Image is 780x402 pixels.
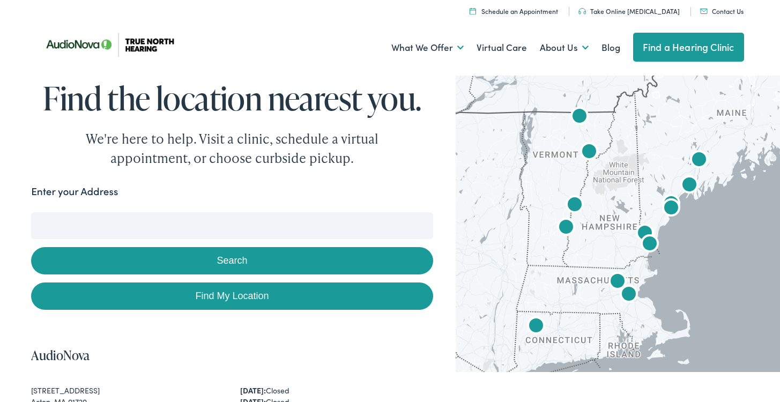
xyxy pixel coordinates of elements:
a: About Us [540,28,589,68]
div: True North Hearing by AudioNova [562,193,588,219]
a: What We Offer [391,28,464,68]
div: AudioNova [658,196,684,222]
div: AudioNova [632,221,658,247]
button: Search [31,247,433,274]
div: AudioNova [553,215,579,241]
div: We're here to help. Visit a clinic, schedule a virtual appointment, or choose curbside pickup. [61,129,404,168]
div: True North Hearing by AudioNova [686,148,712,174]
a: Find My Location [31,282,433,310]
div: AudioNova [576,140,602,166]
a: Contact Us [700,6,744,16]
div: AudioNova [567,105,592,130]
div: AudioNova [677,173,702,199]
div: AudioNova [637,232,663,258]
img: Mail icon in color code ffb348, used for communication purposes [700,9,708,14]
div: AudioNova [523,314,549,340]
div: AudioNova [605,270,630,295]
strong: [DATE]: [240,385,266,396]
div: AudioNova [616,282,642,308]
a: Take Online [MEDICAL_DATA] [578,6,680,16]
div: [STREET_ADDRESS] [31,385,224,396]
a: Virtual Care [477,28,527,68]
a: Blog [601,28,620,68]
label: Enter your Address [31,184,118,199]
a: Find a Hearing Clinic [633,33,744,62]
input: Enter your address or zip code [31,212,433,239]
div: AudioNova [658,192,684,218]
img: Headphones icon in color code ffb348 [578,8,586,14]
a: AudioNova [31,346,90,364]
h1: Find the location nearest you. [31,80,433,116]
a: Schedule an Appointment [470,6,558,16]
img: Icon symbolizing a calendar in color code ffb348 [470,8,476,14]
